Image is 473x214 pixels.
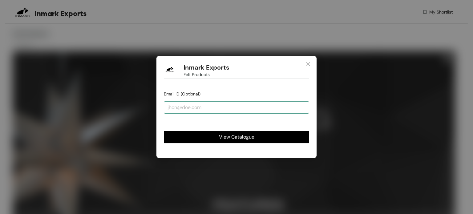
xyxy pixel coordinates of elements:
[300,56,317,73] button: Close
[219,133,254,141] span: View Catalogue
[164,131,309,143] button: View Catalogue
[164,101,309,114] input: jhon@doe.com
[164,91,200,97] span: Email ID (Optional)
[184,64,229,71] h1: Inmark Exports
[164,63,176,76] img: Buyer Portal
[306,62,311,67] span: close
[184,71,210,78] span: Felt Products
